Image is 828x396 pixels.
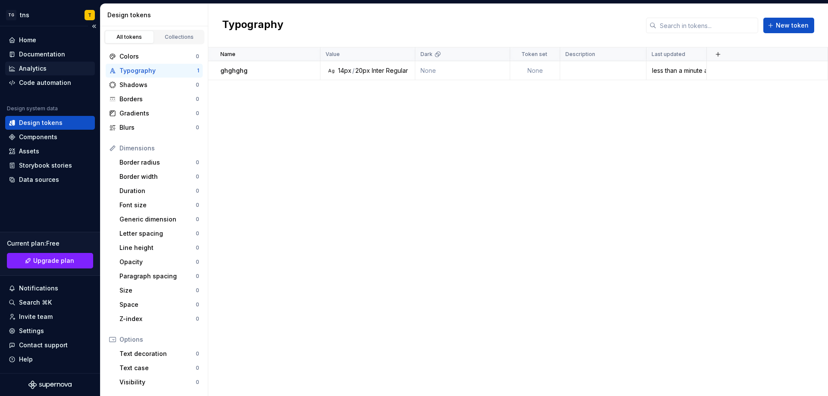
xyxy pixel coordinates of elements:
div: Help [19,355,33,364]
div: Home [19,36,36,44]
p: Dark [420,51,433,58]
div: TG [6,10,16,20]
div: 0 [196,216,199,223]
div: 0 [196,301,199,308]
div: 0 [196,110,199,117]
div: Code automation [19,78,71,87]
div: 0 [196,159,199,166]
div: Design tokens [19,118,63,127]
div: less than a minute ago [647,66,706,75]
div: Data sources [19,175,59,184]
button: Contact support [5,338,95,352]
div: tns [20,11,29,19]
a: Visibility0 [116,375,203,389]
div: Assets [19,147,39,156]
div: Invite team [19,312,53,321]
div: Duration [119,187,196,195]
div: Options [119,335,199,344]
a: Line height0 [116,241,203,255]
div: Border width [119,172,196,181]
div: 0 [196,379,199,386]
a: Generic dimension0 [116,212,203,226]
h2: Typography [222,18,283,33]
td: None [415,61,510,80]
div: 0 [196,365,199,371]
div: Border radius [119,158,196,167]
a: Home [5,33,95,47]
div: 1 [197,67,199,74]
button: Collapse sidebar [88,20,100,32]
div: 0 [196,315,199,322]
div: 0 [196,53,199,60]
div: Components [19,133,57,141]
a: Blurs0 [106,121,203,134]
a: Paragraph spacing0 [116,269,203,283]
div: Z-index [119,315,196,323]
a: Space0 [116,298,203,312]
button: Search ⌘K [5,296,95,309]
a: Typography1 [106,64,203,78]
div: Design system data [7,105,58,112]
p: Name [220,51,235,58]
a: Text case0 [116,361,203,375]
a: Code automation [5,76,95,90]
td: None [510,61,560,80]
p: Last updated [652,51,685,58]
button: New token [763,18,814,33]
button: Help [5,352,95,366]
a: Analytics [5,62,95,75]
div: Search ⌘K [19,298,52,307]
a: Z-index0 [116,312,203,326]
a: Border width0 [116,170,203,184]
a: Assets [5,144,95,158]
div: Shadows [119,81,196,89]
div: 0 [196,350,199,357]
div: All tokens [108,34,151,41]
div: Contact support [19,341,68,349]
div: Letter spacing [119,229,196,238]
p: Description [565,51,595,58]
div: 0 [196,244,199,251]
div: Colors [119,52,196,61]
div: 0 [196,273,199,280]
div: 0 [196,202,199,209]
div: Space [119,300,196,309]
div: Opacity [119,258,196,266]
a: Settings [5,324,95,338]
div: T [88,12,91,19]
a: Documentation [5,47,95,61]
div: 14px [338,66,351,75]
div: 0 [196,124,199,131]
input: Search in tokens... [656,18,758,33]
a: Supernova Logo [28,380,72,389]
div: Font size [119,201,196,209]
a: Invite team [5,310,95,324]
div: Borders [119,95,196,103]
div: 0 [196,81,199,88]
div: 0 [196,259,199,265]
a: Border radius0 [116,156,203,169]
div: Text decoration [119,349,196,358]
div: Settings [19,327,44,335]
div: Storybook stories [19,161,72,170]
span: Upgrade plan [33,256,74,265]
div: Gradients [119,109,196,118]
a: Colors0 [106,50,203,63]
div: Dimensions [119,144,199,153]
div: 0 [196,230,199,237]
div: Collections [158,34,201,41]
div: 0 [196,187,199,194]
a: Shadows0 [106,78,203,92]
div: Inter [372,66,384,75]
button: Notifications [5,281,95,295]
a: Upgrade plan [7,253,93,268]
div: Current plan : Free [7,239,93,248]
p: ghghghg [220,66,248,75]
a: Borders0 [106,92,203,106]
div: Line height [119,243,196,252]
a: Duration0 [116,184,203,198]
div: Visibility [119,378,196,387]
div: 0 [196,173,199,180]
span: New token [776,21,809,30]
div: Typography [119,66,197,75]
